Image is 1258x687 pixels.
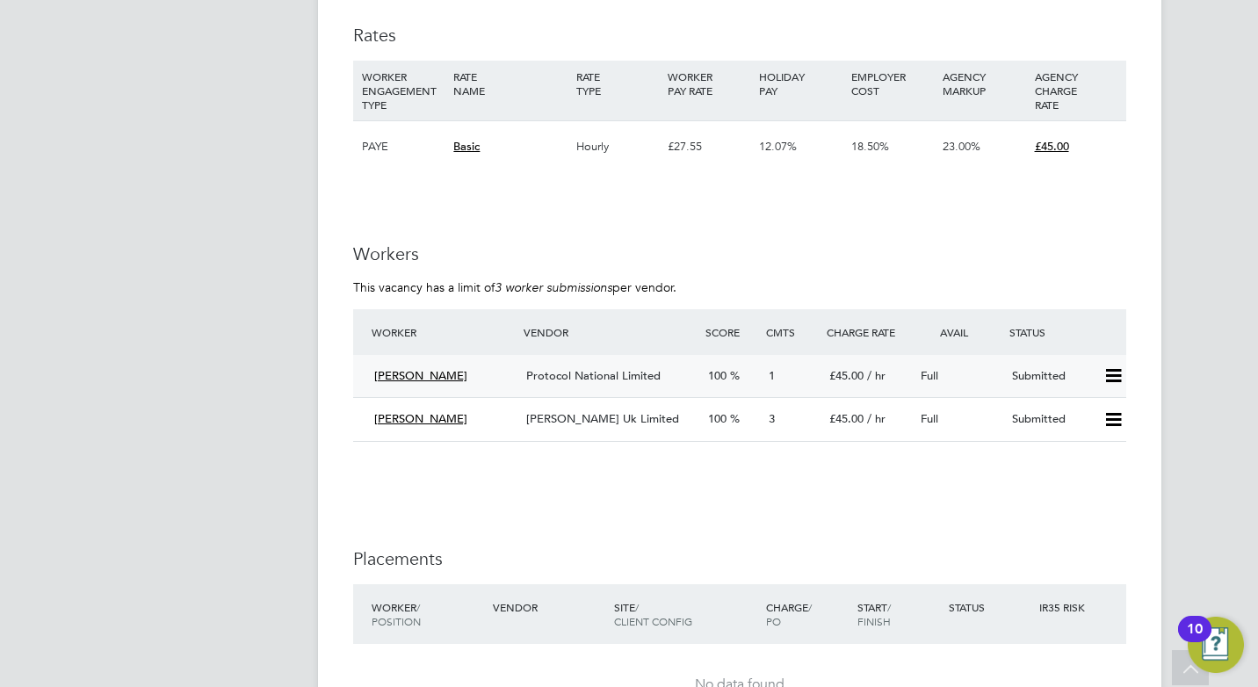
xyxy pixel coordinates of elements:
[1188,617,1244,673] button: Open Resource Center, 10 new notifications
[708,411,727,426] span: 100
[449,61,571,106] div: RATE NAME
[610,591,762,637] div: Site
[1187,629,1203,652] div: 10
[847,61,938,106] div: EMPLOYER COST
[762,316,822,348] div: Cmts
[938,61,1030,106] div: AGENCY MARKUP
[943,139,980,154] span: 23.00%
[488,591,610,623] div: Vendor
[766,600,812,628] span: / PO
[867,368,886,383] span: / hr
[353,279,1126,295] p: This vacancy has a limit of per vendor.
[614,600,692,628] span: / Client Config
[374,411,467,426] span: [PERSON_NAME]
[769,411,775,426] span: 3
[755,61,846,106] div: HOLIDAY PAY
[762,591,853,637] div: Charge
[944,591,1036,623] div: Status
[1030,61,1122,120] div: AGENCY CHARGE RATE
[921,411,938,426] span: Full
[663,121,755,172] div: £27.55
[853,591,944,637] div: Start
[358,61,449,120] div: WORKER ENGAGEMENT TYPE
[374,368,467,383] span: [PERSON_NAME]
[1005,316,1126,348] div: Status
[1035,139,1069,154] span: £45.00
[829,411,864,426] span: £45.00
[353,24,1126,47] h3: Rates
[701,316,762,348] div: Score
[367,316,519,348] div: Worker
[526,411,679,426] span: [PERSON_NAME] Uk Limited
[663,61,755,106] div: WORKER PAY RATE
[1005,405,1096,434] div: Submitted
[914,316,1005,348] div: Avail
[372,600,421,628] span: / Position
[519,316,701,348] div: Vendor
[353,547,1126,570] h3: Placements
[829,368,864,383] span: £45.00
[367,591,488,637] div: Worker
[857,600,891,628] span: / Finish
[769,368,775,383] span: 1
[358,121,449,172] div: PAYE
[353,242,1126,265] h3: Workers
[759,139,797,154] span: 12.07%
[921,368,938,383] span: Full
[572,121,663,172] div: Hourly
[822,316,914,348] div: Charge Rate
[851,139,889,154] span: 18.50%
[572,61,663,106] div: RATE TYPE
[526,368,661,383] span: Protocol National Limited
[1035,591,1095,623] div: IR35 Risk
[495,279,612,295] em: 3 worker submissions
[453,139,480,154] span: Basic
[708,368,727,383] span: 100
[1005,362,1096,391] div: Submitted
[867,411,886,426] span: / hr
